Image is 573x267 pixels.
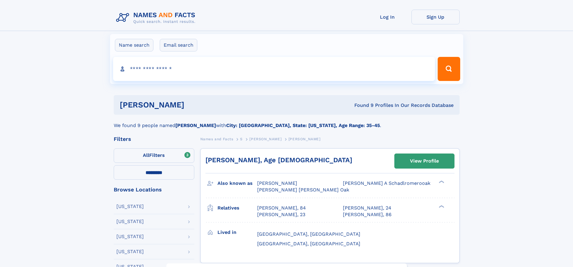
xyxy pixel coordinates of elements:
[175,123,216,128] b: [PERSON_NAME]
[411,10,460,24] a: Sign Up
[114,115,460,129] div: We found 9 people named with .
[200,135,233,143] a: Names and Facts
[257,211,305,218] a: [PERSON_NAME], 23
[226,123,380,128] b: City: [GEOGRAPHIC_DATA], State: [US_STATE], Age Range: 35-45
[116,219,144,224] div: [US_STATE]
[249,137,282,141] span: [PERSON_NAME]
[438,57,460,81] button: Search Button
[116,204,144,209] div: [US_STATE]
[257,187,349,193] span: [PERSON_NAME] [PERSON_NAME] Oak
[437,180,445,184] div: ❯
[257,231,360,237] span: [GEOGRAPHIC_DATA], [GEOGRAPHIC_DATA]
[115,39,153,51] label: Name search
[114,10,200,26] img: Logo Names and Facts
[205,156,352,164] a: [PERSON_NAME], Age [DEMOGRAPHIC_DATA]
[114,136,194,142] div: Filters
[114,148,194,163] label: Filters
[116,249,144,254] div: [US_STATE]
[410,154,439,168] div: View Profile
[217,178,257,188] h3: Also known as
[217,203,257,213] h3: Relatives
[288,137,321,141] span: [PERSON_NAME]
[120,101,270,109] h1: [PERSON_NAME]
[363,10,411,24] a: Log In
[437,204,445,208] div: ❯
[240,135,243,143] a: S
[257,205,306,211] a: [PERSON_NAME], 84
[160,39,197,51] label: Email search
[143,152,149,158] span: All
[240,137,243,141] span: S
[269,102,454,109] div: Found 9 Profiles In Our Records Database
[343,211,392,218] a: [PERSON_NAME], 86
[114,187,194,192] div: Browse Locations
[395,154,454,168] a: View Profile
[249,135,282,143] a: [PERSON_NAME]
[343,205,391,211] a: [PERSON_NAME], 24
[116,234,144,239] div: [US_STATE]
[257,180,297,186] span: [PERSON_NAME]
[113,57,435,81] input: search input
[257,241,360,247] span: [GEOGRAPHIC_DATA], [GEOGRAPHIC_DATA]
[217,227,257,238] h3: Lived in
[343,180,430,186] span: [PERSON_NAME] A Schadlromerooak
